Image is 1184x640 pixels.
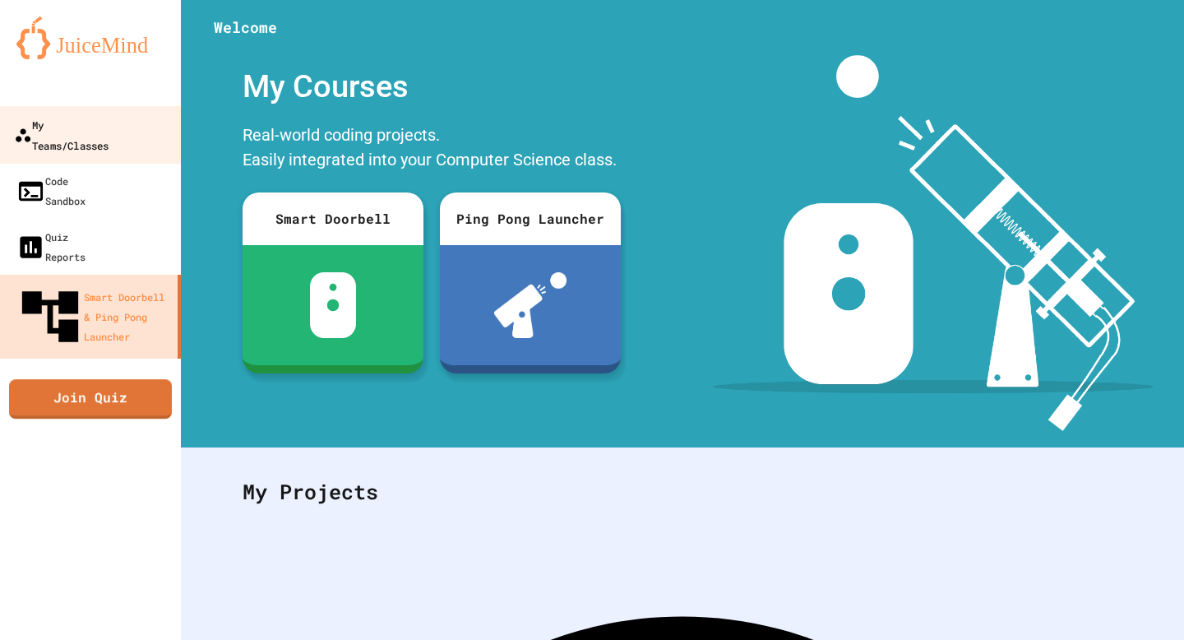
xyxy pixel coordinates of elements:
div: Smart Doorbell & Ping Pong Launcher [16,283,171,350]
img: banner-image-my-projects.png [713,55,1154,431]
img: logo-orange.svg [16,16,164,59]
div: Code Sandbox [16,171,86,211]
div: My Courses [234,55,629,118]
div: Ping Pong Launcher [440,192,621,245]
div: My Projects [226,460,1139,524]
a: Join Quiz [9,379,172,419]
div: Smart Doorbell [243,192,423,245]
div: Real-world coding projects. Easily integrated into your Computer Science class. [234,118,629,180]
div: Quiz Reports [16,227,86,267]
div: My Teams/Classes [14,114,109,155]
img: ppl-with-ball.png [494,272,567,338]
img: sdb-white.svg [310,272,357,338]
